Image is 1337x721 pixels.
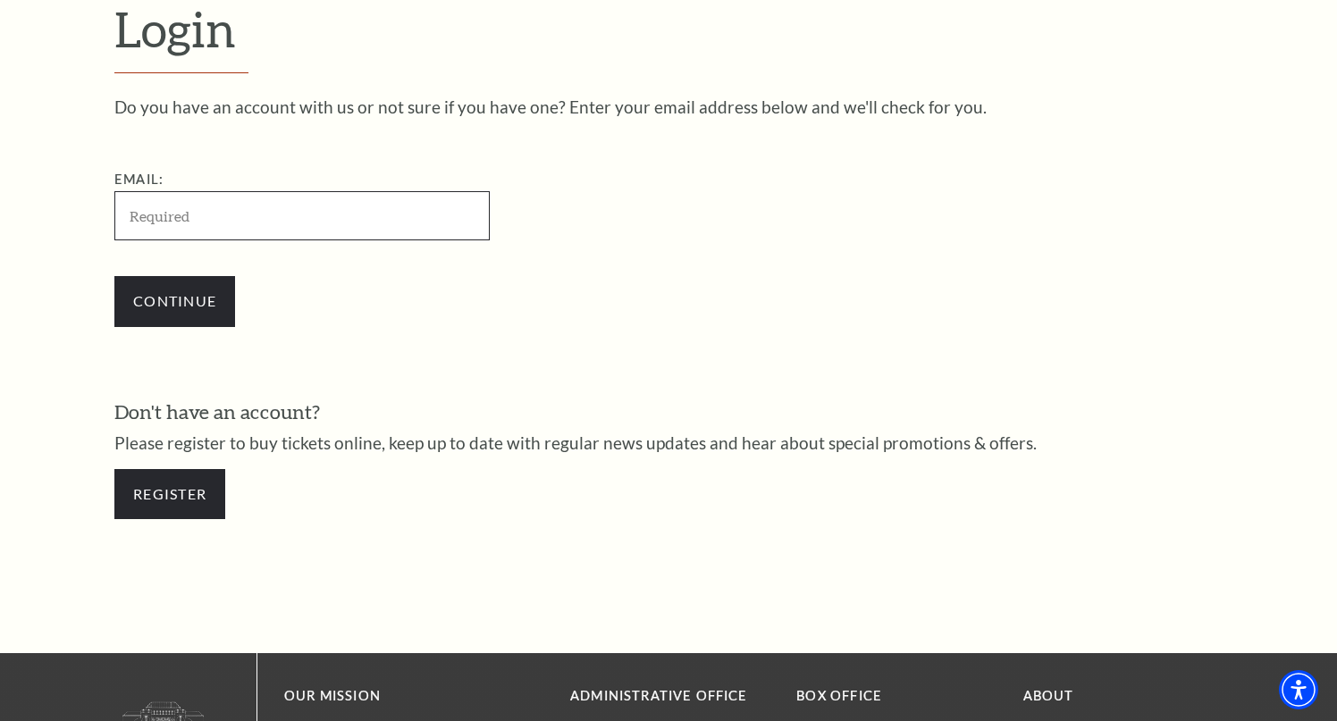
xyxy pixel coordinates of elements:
[114,398,1223,426] h3: Don't have an account?
[114,98,1223,115] p: Do you have an account with us or not sure if you have one? Enter your email address below and we...
[796,685,996,708] p: BOX OFFICE
[114,434,1223,451] p: Please register to buy tickets online, keep up to date with regular news updates and hear about s...
[1279,670,1318,709] div: Accessibility Menu
[114,191,490,240] input: Required
[114,172,164,187] label: Email:
[570,685,769,708] p: Administrative Office
[284,685,508,708] p: OUR MISSION
[114,276,235,326] input: Submit button
[1023,688,1074,703] a: About
[114,469,225,519] a: Register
